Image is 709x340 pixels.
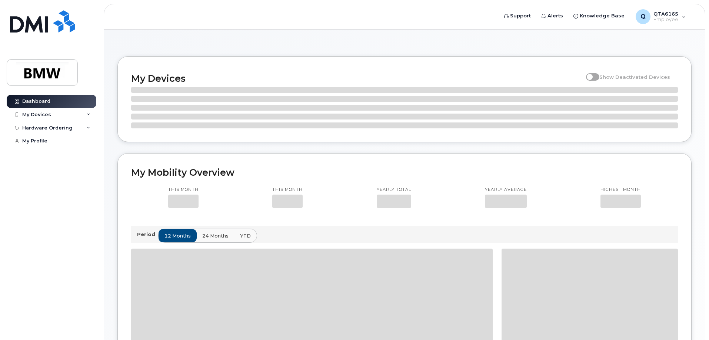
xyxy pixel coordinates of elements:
h2: My Mobility Overview [131,167,678,178]
span: Show Deactivated Devices [599,74,670,80]
p: This month [168,187,199,193]
p: Yearly total [377,187,411,193]
span: YTD [240,232,251,239]
h2: My Devices [131,73,582,84]
input: Show Deactivated Devices [586,70,592,76]
p: This month [272,187,303,193]
p: Highest month [600,187,641,193]
span: 24 months [202,232,229,239]
p: Period [137,231,158,238]
p: Yearly average [485,187,527,193]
